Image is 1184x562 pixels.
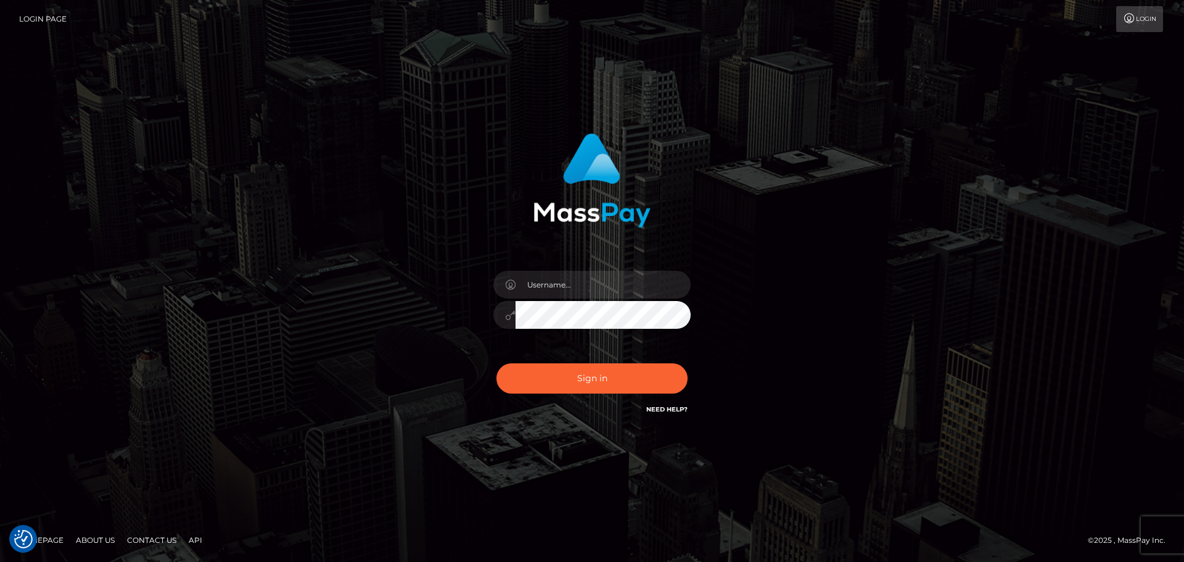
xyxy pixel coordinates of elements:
[533,133,651,228] img: MassPay Login
[122,531,181,550] a: Contact Us
[19,6,67,32] a: Login Page
[14,530,33,548] img: Revisit consent button
[71,531,120,550] a: About Us
[14,530,33,548] button: Consent Preferences
[646,405,688,413] a: Need Help?
[184,531,207,550] a: API
[14,531,68,550] a: Homepage
[1116,6,1163,32] a: Login
[516,271,691,299] input: Username...
[1088,534,1175,547] div: © 2025 , MassPay Inc.
[496,363,688,394] button: Sign in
